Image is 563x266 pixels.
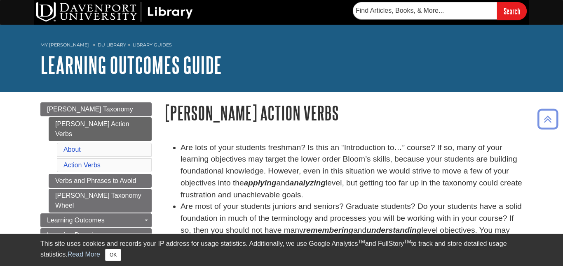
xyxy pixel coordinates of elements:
[535,113,561,125] a: Back to Top
[353,2,527,20] form: Searches DU Library's articles, books, and more
[63,162,101,169] a: Action Verbs
[105,249,121,261] button: Close
[40,39,523,53] nav: breadcrumb
[40,213,152,227] a: Learning Outcomes
[63,146,81,153] a: About
[40,239,523,261] div: This site uses cookies and records your IP address for usage statistics. Additionally, we use Goo...
[49,189,152,213] a: [PERSON_NAME] Taxonomy Wheel
[47,217,105,224] span: Learning Outcomes
[290,178,326,187] strong: analyzing
[358,239,365,245] sup: TM
[47,106,133,113] span: [PERSON_NAME] Taxonomy
[40,102,152,116] a: [PERSON_NAME] Taxonomy
[49,174,152,188] a: Verbs and Phrases to Avoid
[49,117,152,141] a: [PERSON_NAME] Action Verbs
[40,52,222,78] a: Learning Outcomes Guide
[47,231,101,238] span: Learning Domains
[133,42,172,48] a: Library Guides
[244,178,277,187] strong: applying
[303,226,354,234] em: remembering
[404,239,411,245] sup: TM
[40,228,152,242] a: Learning Domains
[164,102,523,123] h1: [PERSON_NAME] Action Verbs
[353,2,497,19] input: Find Articles, Books, & More...
[366,226,421,234] em: understanding
[181,142,523,201] li: Are lots of your students freshman? Is this an “Introduction to…” course? If so, many of your lea...
[98,42,126,48] a: DU Library
[40,42,89,49] a: My [PERSON_NAME]
[36,2,193,22] img: DU Library
[40,102,152,242] div: Guide Page Menu
[68,251,100,258] a: Read More
[497,2,527,20] input: Search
